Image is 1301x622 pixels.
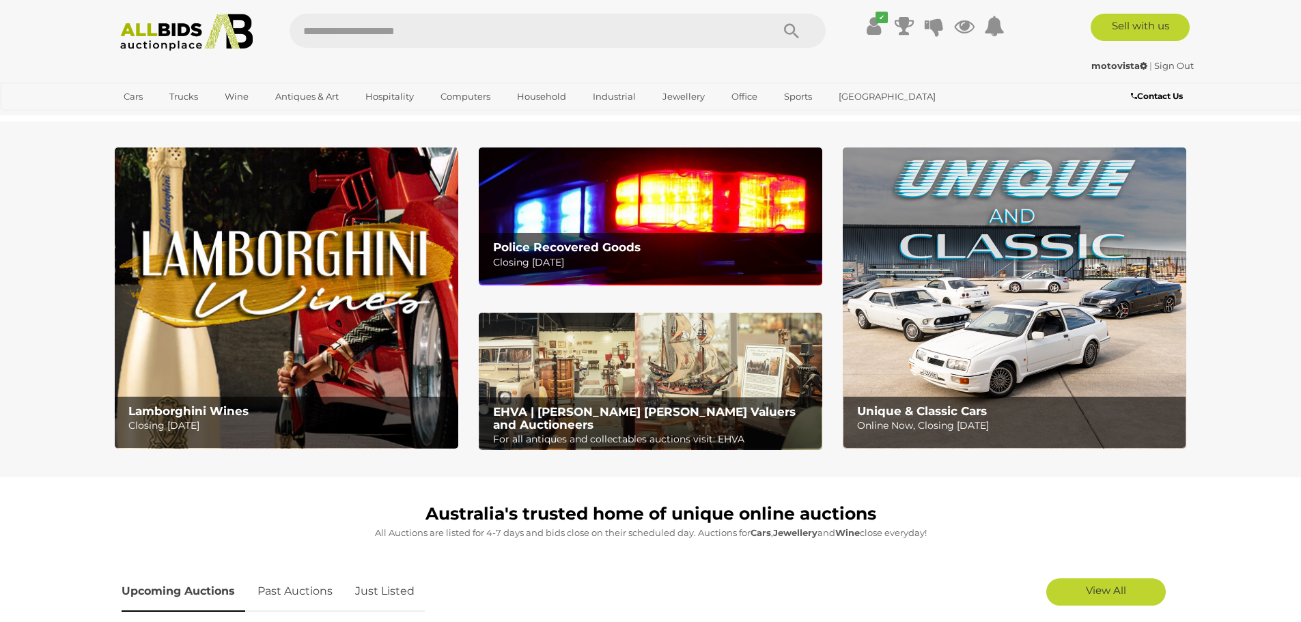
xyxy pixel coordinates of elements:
[1086,584,1126,597] span: View All
[757,14,826,48] button: Search
[1091,60,1149,71] a: motovista
[830,85,945,108] a: [GEOGRAPHIC_DATA]
[479,147,822,285] a: Police Recovered Goods Police Recovered Goods Closing [DATE]
[479,313,822,451] img: EHVA | Evans Hastings Valuers and Auctioneers
[115,147,458,449] img: Lamborghini Wines
[654,85,714,108] a: Jewellery
[1131,89,1186,104] a: Contact Us
[128,417,450,434] p: Closing [DATE]
[751,527,771,538] strong: Cars
[1154,60,1194,71] a: Sign Out
[122,525,1180,541] p: All Auctions are listed for 4-7 days and bids close on their scheduled day. Auctions for , and cl...
[864,14,884,38] a: ✔
[128,404,249,418] b: Lamborghini Wines
[345,571,425,612] a: Just Listed
[1091,60,1147,71] strong: motovista
[493,254,815,271] p: Closing [DATE]
[584,85,645,108] a: Industrial
[857,404,987,418] b: Unique & Classic Cars
[115,85,152,108] a: Cars
[160,85,207,108] a: Trucks
[493,405,796,432] b: EHVA | [PERSON_NAME] [PERSON_NAME] Valuers and Auctioneers
[122,571,245,612] a: Upcoming Auctions
[479,147,822,285] img: Police Recovered Goods
[773,527,817,538] strong: Jewellery
[1091,14,1190,41] a: Sell with us
[1149,60,1152,71] span: |
[356,85,423,108] a: Hospitality
[266,85,348,108] a: Antiques & Art
[493,240,641,254] b: Police Recovered Goods
[835,527,860,538] strong: Wine
[876,12,888,23] i: ✔
[247,571,343,612] a: Past Auctions
[723,85,766,108] a: Office
[1046,578,1166,606] a: View All
[857,417,1179,434] p: Online Now, Closing [DATE]
[508,85,575,108] a: Household
[432,85,499,108] a: Computers
[122,505,1180,524] h1: Australia's trusted home of unique online auctions
[493,431,815,448] p: For all antiques and collectables auctions visit: EHVA
[843,147,1186,449] img: Unique & Classic Cars
[113,14,261,51] img: Allbids.com.au
[479,313,822,451] a: EHVA | Evans Hastings Valuers and Auctioneers EHVA | [PERSON_NAME] [PERSON_NAME] Valuers and Auct...
[843,147,1186,449] a: Unique & Classic Cars Unique & Classic Cars Online Now, Closing [DATE]
[775,85,821,108] a: Sports
[1131,91,1183,101] b: Contact Us
[115,147,458,449] a: Lamborghini Wines Lamborghini Wines Closing [DATE]
[216,85,257,108] a: Wine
